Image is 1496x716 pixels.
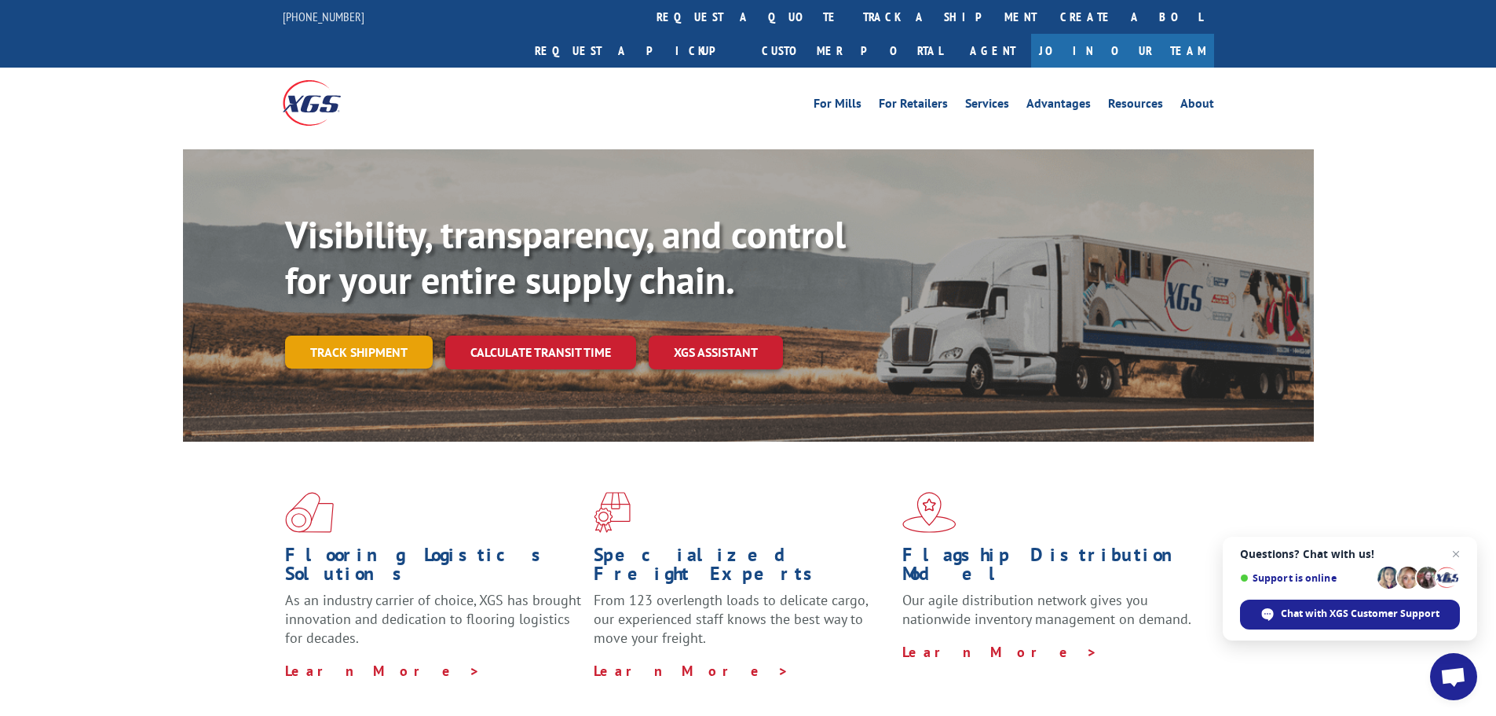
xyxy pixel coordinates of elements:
h1: Flagship Distribution Model [902,545,1199,591]
p: From 123 overlength loads to delicate cargo, our experienced staff knows the best way to move you... [594,591,891,661]
a: Agent [954,34,1031,68]
a: Learn More > [902,643,1098,661]
span: Our agile distribution network gives you nationwide inventory management on demand. [902,591,1191,628]
a: Track shipment [285,336,433,369]
img: xgs-icon-focused-on-flooring-red [594,492,631,533]
a: [PHONE_NUMBER] [283,9,364,24]
a: Advantages [1026,97,1091,115]
a: Customer Portal [750,34,954,68]
a: Services [965,97,1009,115]
div: Open chat [1430,653,1477,700]
a: Join Our Team [1031,34,1214,68]
span: As an industry carrier of choice, XGS has brought innovation and dedication to flooring logistics... [285,591,581,647]
div: Chat with XGS Customer Support [1240,600,1460,630]
span: Close chat [1447,545,1465,564]
a: For Mills [814,97,861,115]
h1: Flooring Logistics Solutions [285,545,582,591]
img: xgs-icon-flagship-distribution-model-red [902,492,956,533]
span: Questions? Chat with us! [1240,548,1460,560]
span: Chat with XGS Customer Support [1281,607,1439,621]
a: Learn More > [594,662,789,680]
a: Request a pickup [523,34,750,68]
a: Calculate transit time [445,336,636,369]
img: xgs-icon-total-supply-chain-intelligence-red [285,492,334,533]
a: XGS ASSISTANT [649,336,783,369]
b: Visibility, transparency, and control for your entire supply chain. [285,210,846,304]
a: Learn More > [285,662,481,680]
a: Resources [1108,97,1163,115]
span: Support is online [1240,572,1372,584]
a: About [1180,97,1214,115]
h1: Specialized Freight Experts [594,545,891,591]
a: For Retailers [879,97,948,115]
